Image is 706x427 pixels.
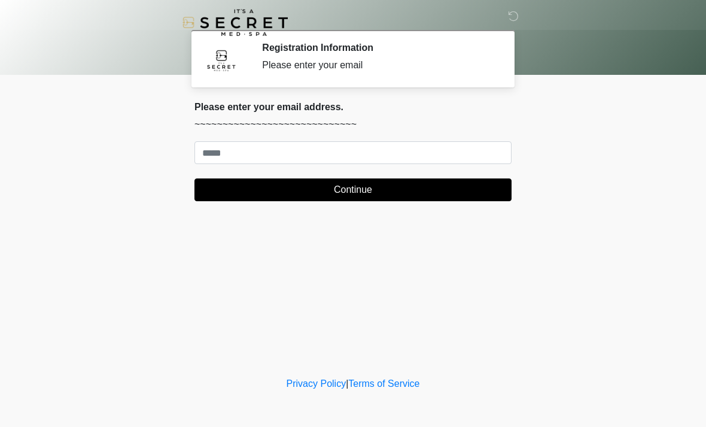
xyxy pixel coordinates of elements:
img: It's A Secret Med Spa Logo [182,9,288,36]
a: Terms of Service [348,378,419,389]
img: Agent Avatar [203,42,239,78]
h2: Registration Information [262,42,494,53]
a: Privacy Policy [287,378,346,389]
p: ~~~~~~~~~~~~~~~~~~~~~~~~~~~~~ [194,117,512,132]
div: Please enter your email [262,58,494,72]
a: | [346,378,348,389]
button: Continue [194,178,512,201]
h2: Please enter your email address. [194,101,512,113]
